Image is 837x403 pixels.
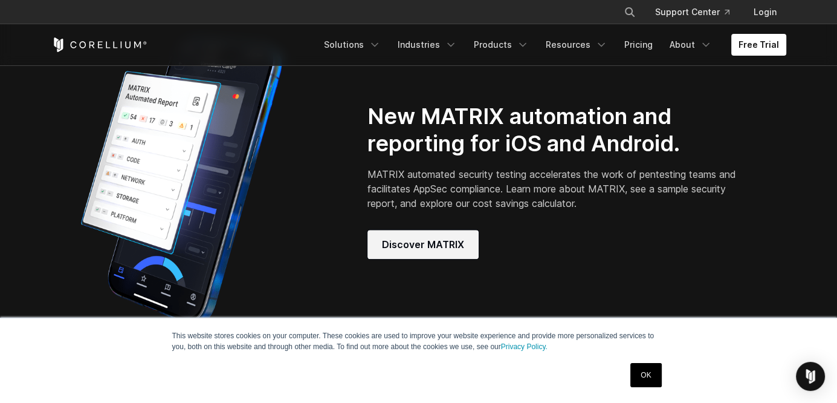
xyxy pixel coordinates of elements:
[390,34,464,56] a: Industries
[501,342,548,351] a: Privacy Policy.
[609,1,786,23] div: Navigation Menu
[172,330,665,352] p: This website stores cookies on your computer. These cookies are used to improve your website expe...
[645,1,739,23] a: Support Center
[538,34,615,56] a: Resources
[382,237,464,252] span: Discover MATRIX
[619,1,641,23] button: Search
[744,1,786,23] a: Login
[51,38,147,52] a: Corellium Home
[662,34,719,56] a: About
[367,230,479,259] a: Discover MATRIX
[51,30,311,332] img: Corellium_MATRIX_Hero_1_1x
[731,34,786,56] a: Free Trial
[317,34,388,56] a: Solutions
[617,34,660,56] a: Pricing
[367,167,740,211] p: MATRIX automated security testing accelerates the work of pentesting teams and facilitates AppSec...
[796,362,825,391] div: Open Intercom Messenger
[630,363,661,387] a: OK
[467,34,536,56] a: Products
[367,103,740,157] h2: New MATRIX automation and reporting for iOS and Android.
[317,34,786,56] div: Navigation Menu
